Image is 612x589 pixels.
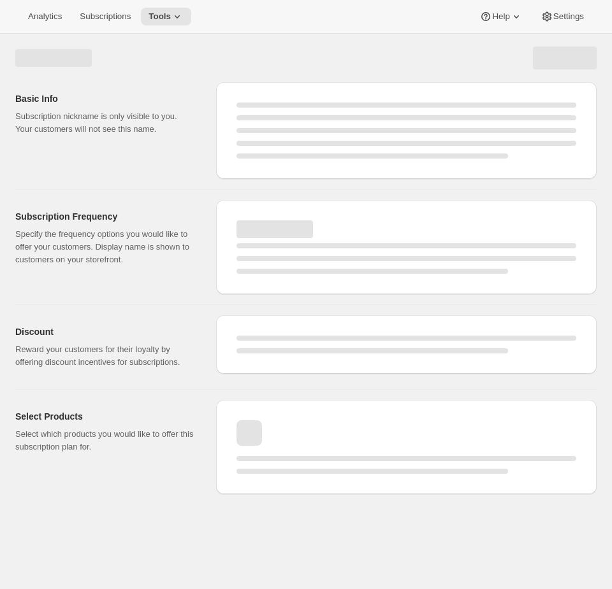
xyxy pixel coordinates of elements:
[533,8,592,25] button: Settings
[15,410,196,423] h2: Select Products
[80,11,131,22] span: Subscriptions
[15,228,196,266] p: Specify the frequency options you would like to offer your customers. Display name is shown to cu...
[72,8,138,25] button: Subscriptions
[553,11,584,22] span: Settings
[15,210,196,223] h2: Subscription Frequency
[472,8,530,25] button: Help
[28,11,62,22] span: Analytics
[15,428,196,453] p: Select which products you would like to offer this subscription plan for.
[15,325,196,338] h2: Discount
[141,8,191,25] button: Tools
[15,343,196,369] p: Reward your customers for their loyalty by offering discount incentives for subscriptions.
[149,11,171,22] span: Tools
[15,110,196,136] p: Subscription nickname is only visible to you. Your customers will not see this name.
[15,92,196,105] h2: Basic Info
[492,11,509,22] span: Help
[20,8,69,25] button: Analytics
